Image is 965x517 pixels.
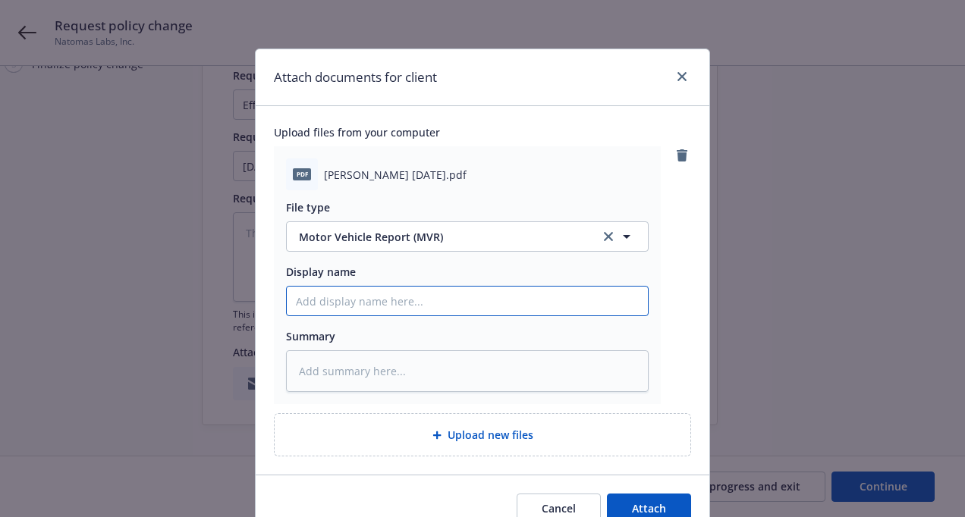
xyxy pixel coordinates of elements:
[286,329,335,343] span: Summary
[286,200,330,215] span: File type
[287,287,648,315] input: Add display name here...
[542,501,576,515] span: Cancel
[448,427,533,443] span: Upload new files
[274,67,437,87] h1: Attach documents for client
[632,501,666,515] span: Attach
[274,124,691,140] span: Upload files from your computer
[299,229,586,245] span: Motor Vehicle Report (MVR)
[274,413,691,456] div: Upload new files
[673,146,691,164] a: remove
[599,227,618,246] a: clear selection
[286,265,356,279] span: Display name
[673,67,691,86] a: close
[324,167,467,183] span: [PERSON_NAME] [DATE].pdf
[286,221,649,252] button: Motor Vehicle Report (MVR)clear selection
[293,168,311,180] span: pdf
